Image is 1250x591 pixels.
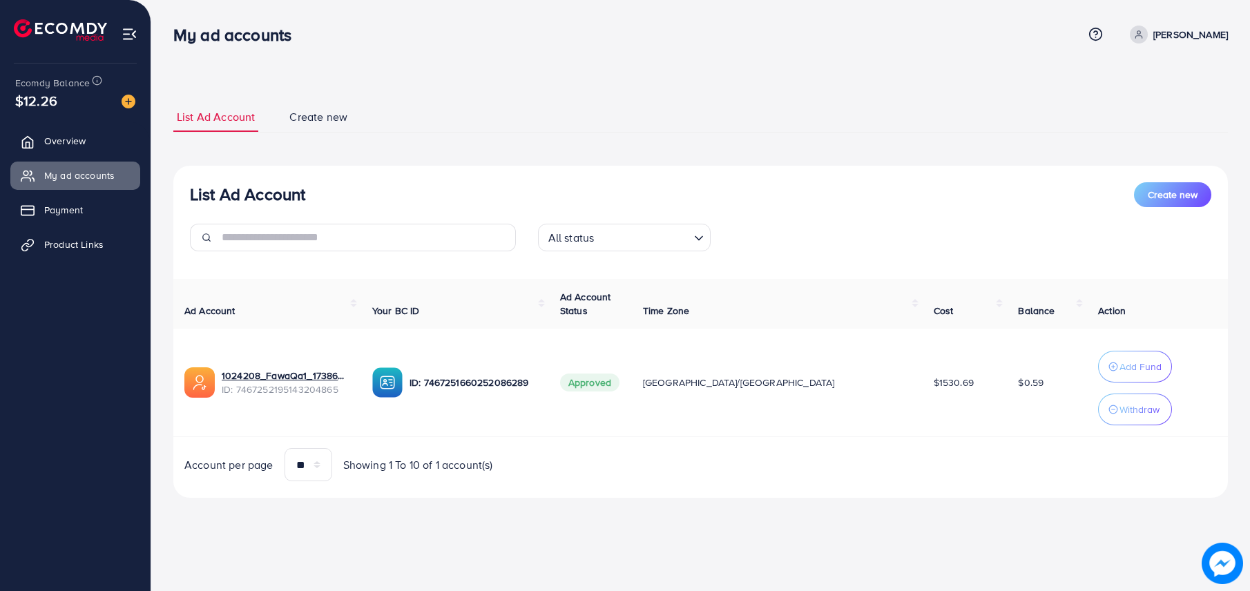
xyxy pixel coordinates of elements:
[934,376,974,389] span: $1530.69
[184,367,215,398] img: ic-ads-acc.e4c84228.svg
[10,196,140,224] a: Payment
[1119,358,1162,375] p: Add Fund
[560,374,619,391] span: Approved
[15,76,90,90] span: Ecomdy Balance
[1119,401,1160,418] p: Withdraw
[184,457,273,473] span: Account per page
[14,19,107,41] img: logo
[343,457,493,473] span: Showing 1 To 10 of 1 account(s)
[372,304,420,318] span: Your BC ID
[410,374,538,391] p: ID: 7467251660252086289
[1153,26,1228,43] p: [PERSON_NAME]
[122,95,135,108] img: image
[1018,376,1044,389] span: $0.59
[222,369,350,397] div: <span class='underline'>1024208_FawaQa1_1738605147168</span></br>7467252195143204865
[1098,304,1126,318] span: Action
[643,304,689,318] span: Time Zone
[44,134,86,148] span: Overview
[538,224,711,251] div: Search for option
[1124,26,1228,43] a: [PERSON_NAME]
[10,162,140,189] a: My ad accounts
[173,25,302,45] h3: My ad accounts
[1134,182,1211,207] button: Create new
[934,304,954,318] span: Cost
[1018,304,1055,318] span: Balance
[1148,188,1198,202] span: Create new
[177,109,255,125] span: List Ad Account
[1098,351,1172,382] button: Add Fund
[44,168,115,182] span: My ad accounts
[10,231,140,258] a: Product Links
[560,290,611,318] span: Ad Account Status
[10,127,140,155] a: Overview
[44,238,104,251] span: Product Links
[289,109,347,125] span: Create new
[1202,543,1243,584] img: image
[643,376,835,389] span: [GEOGRAPHIC_DATA]/[GEOGRAPHIC_DATA]
[184,304,235,318] span: Ad Account
[372,367,403,398] img: ic-ba-acc.ded83a64.svg
[122,26,137,42] img: menu
[15,90,57,110] span: $12.26
[1098,394,1172,425] button: Withdraw
[222,369,350,382] a: 1024208_FawaQa1_1738605147168
[190,184,305,204] h3: List Ad Account
[44,203,83,217] span: Payment
[598,225,688,248] input: Search for option
[546,228,597,248] span: All status
[222,382,350,396] span: ID: 7467252195143204865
